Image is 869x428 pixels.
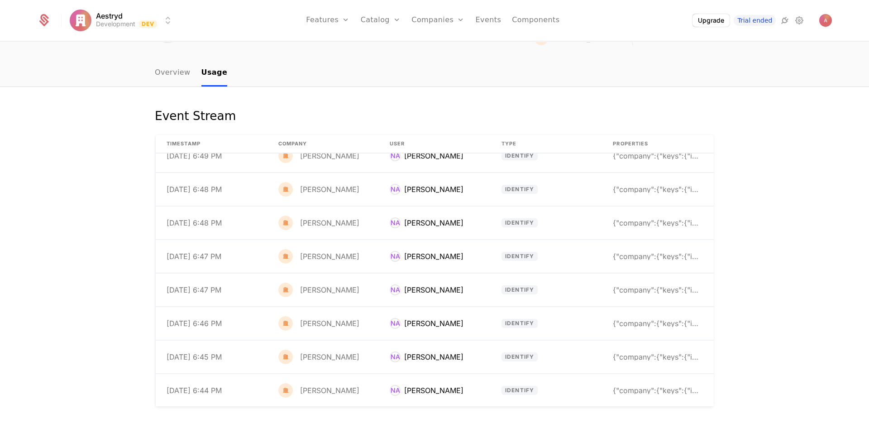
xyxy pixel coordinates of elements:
span: identify [501,252,538,261]
div: [DATE] 6:47 PM [167,286,221,293]
th: Type [491,135,602,154]
img: Aestryd [70,10,91,31]
button: Open user button [819,14,832,27]
div: {"company":{"keys":{"id":"user_31kkkL83NHzRrbqOru8 [613,353,703,361]
button: Upgrade [692,14,730,27]
span: identify [501,185,538,194]
span: identify [501,151,538,160]
div: NA [390,184,401,195]
span: identify [501,218,538,227]
div: [PERSON_NAME] [300,320,359,327]
div: {"company":{"keys":{"id":"user_31kkkL83NHzRrbqOru8 [613,152,703,159]
div: Najib Akram [278,283,359,297]
button: Select environment [72,10,174,30]
div: Najib Akram [278,216,359,230]
div: Najib Akram [278,182,359,197]
div: NA [390,251,401,262]
img: aestryd-ziwa [819,14,832,27]
span: identify [501,352,538,361]
nav: Main [155,60,714,87]
div: [PERSON_NAME] [300,219,359,226]
a: Overview [155,60,191,87]
img: Najib Akram [278,316,293,331]
span: Aestryd [96,12,123,19]
div: [PERSON_NAME] [404,251,463,262]
div: [DATE] 6:44 PM [167,387,222,394]
div: [DATE] 6:47 PM [167,253,221,260]
div: [PERSON_NAME] [404,284,463,295]
div: [DATE] 6:45 PM [167,353,222,361]
div: {"company":{"keys":{"id":"user_31kkkL83NHzRrbqOru8 [613,286,703,293]
div: [PERSON_NAME] [300,253,359,260]
img: Najib Akram [278,283,293,297]
img: Najib Akram [278,149,293,163]
img: Najib Akram [278,350,293,364]
div: [PERSON_NAME] [404,385,463,396]
img: Najib Akram [278,216,293,230]
a: Integrations [779,15,790,26]
div: NA [390,150,401,161]
ul: Choose Sub Page [155,60,227,87]
div: [PERSON_NAME] [300,152,359,159]
div: [PERSON_NAME] [300,186,359,193]
div: NA [390,351,401,362]
div: Najib Akram [278,249,359,264]
a: Usage [201,60,228,87]
div: NA [390,385,401,396]
div: Event Stream [155,109,236,123]
span: identify [501,386,538,395]
div: NA [390,217,401,228]
div: [DATE] 6:46 PM [167,320,222,327]
div: {"company":{"keys":{"id":"user_31kkkL83NHzRrbqOru8 [613,320,703,327]
a: Settings [794,15,805,26]
div: [PERSON_NAME] [404,318,463,329]
th: Properties [602,135,714,154]
div: [PERSON_NAME] [404,150,463,161]
div: NA [390,318,401,329]
th: User [379,135,491,154]
div: [PERSON_NAME] [404,351,463,362]
span: identify [501,285,538,294]
th: timestamp [156,135,267,154]
div: Najib Akram [278,149,359,163]
span: Dev [139,20,158,28]
span: identify [501,319,538,328]
div: [PERSON_NAME] [300,387,359,394]
div: {"company":{"keys":{"id":"user_31kkkL83NHzRrbqOru8 [613,219,703,226]
div: Najib Akram [278,350,359,364]
img: Najib Akram [278,249,293,264]
img: Najib Akram [278,383,293,398]
div: Najib Akram [278,316,359,331]
div: [DATE] 6:49 PM [167,152,222,159]
div: [DATE] 6:48 PM [167,219,222,226]
div: [PERSON_NAME] [404,217,463,228]
div: [DATE] 6:48 PM [167,186,222,193]
div: [PERSON_NAME] [300,353,359,361]
div: Najib Akram [278,383,359,398]
div: [PERSON_NAME] [300,286,359,293]
div: [PERSON_NAME] [404,184,463,195]
div: {"company":{"keys":{"id":"user_31kkkL83NHzRrbqOru8 [613,387,703,394]
img: Najib Akram [278,182,293,197]
div: NA [390,284,401,295]
a: Trial ended [734,15,776,26]
div: {"company":{"keys":{"id":"user_31kkkL83NHzRrbqOru8 [613,253,703,260]
th: Company [267,135,379,154]
div: {"company":{"keys":{"id":"user_31kkkL83NHzRrbqOru8 [613,186,703,193]
div: Development [96,19,135,29]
